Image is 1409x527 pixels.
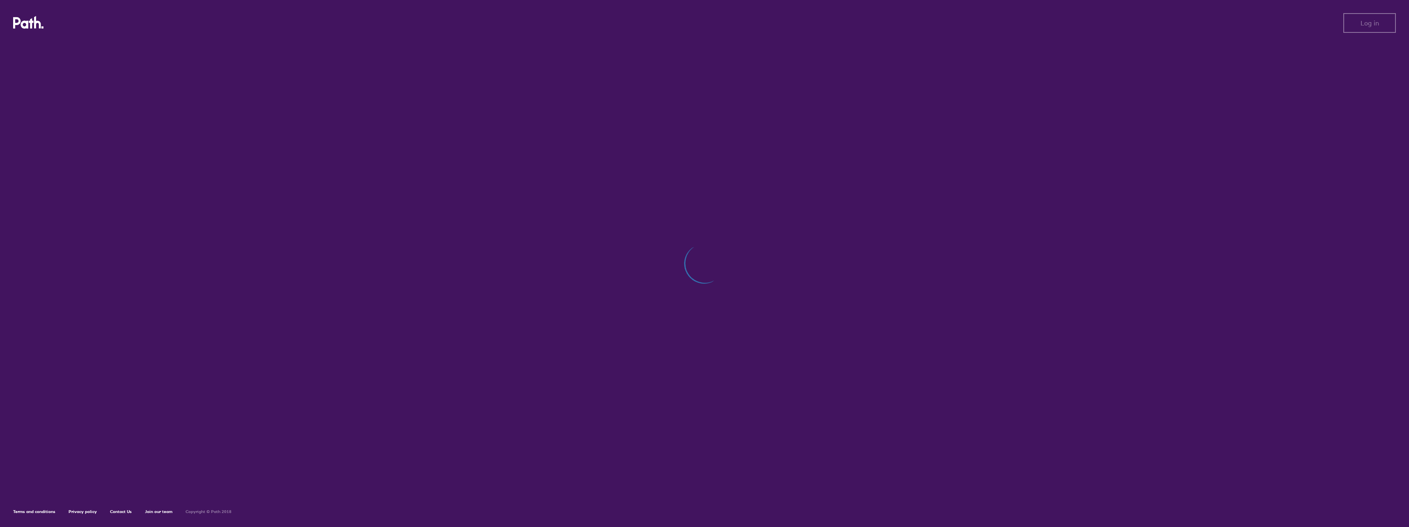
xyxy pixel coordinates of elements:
[1361,19,1379,27] span: Log in
[110,509,132,514] a: Contact Us
[145,509,172,514] a: Join our team
[13,509,55,514] a: Terms and conditions
[69,509,97,514] a: Privacy policy
[1343,13,1396,33] button: Log in
[186,509,232,514] h6: Copyright © Path 2018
